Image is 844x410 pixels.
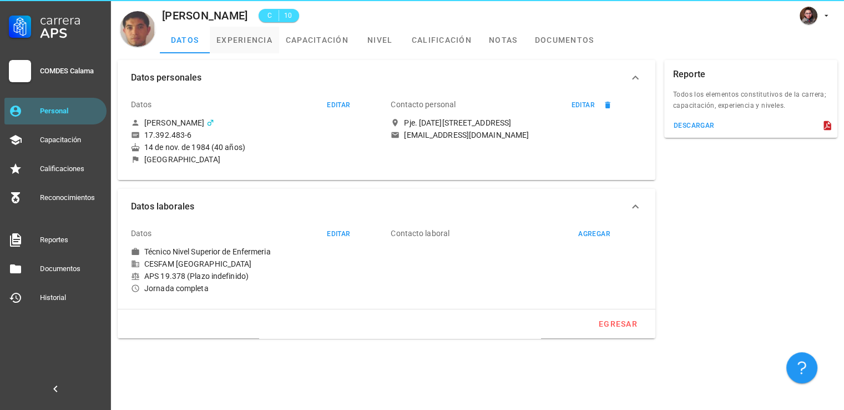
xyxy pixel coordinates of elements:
[210,27,279,53] a: experiencia
[40,164,102,173] div: Calificaciones
[664,89,837,118] div: Todos los elementos constitutivos de la carrera; capacitación, experiencia y niveles.
[120,11,155,47] div: avatar
[4,98,107,124] a: Personal
[4,284,107,311] a: Historial
[391,91,456,118] div: Contacto personal
[404,118,511,128] div: Pje. [DATE][STREET_ADDRESS]
[40,27,102,40] div: APS
[326,101,350,109] div: editar
[478,27,528,53] a: notas
[40,107,102,116] div: Personal
[284,10,292,21] span: 10
[528,27,601,53] a: documentos
[40,236,102,244] div: Reportes
[40,67,102,76] div: COMDES Calama
[405,27,478,53] a: calificación
[391,220,449,247] div: Contacto laboral
[131,271,382,281] div: APS 19.378 (Plazo indefinido)
[598,319,638,328] div: egresar
[144,130,191,140] div: 17.392.483-6
[118,189,655,224] button: Datos laborales
[131,220,152,247] div: Datos
[4,127,107,153] a: Capacitación
[131,70,629,86] span: Datos personales
[265,10,274,21] span: C
[404,130,529,140] div: [EMAIL_ADDRESS][DOMAIN_NAME]
[391,130,641,140] a: [EMAIL_ADDRESS][DOMAIN_NAME]
[162,9,247,22] div: [PERSON_NAME]
[321,228,355,239] button: editar
[570,101,594,109] div: editar
[4,156,107,182] a: Calificaciones
[594,314,642,334] button: egresar
[40,293,102,302] div: Historial
[566,99,600,111] button: editar
[673,122,715,129] div: descargar
[131,283,382,293] div: Jornada completa
[279,27,355,53] a: capacitación
[321,99,355,111] button: editar
[40,13,102,27] div: Carrera
[673,60,705,89] div: Reporte
[40,193,102,202] div: Reconocimientos
[160,27,210,53] a: datos
[131,91,152,118] div: Datos
[131,199,629,214] span: Datos laborales
[118,60,655,96] button: Datos personales
[40,264,102,273] div: Documentos
[4,256,107,282] a: Documentos
[4,227,107,253] a: Reportes
[800,7,817,24] div: avatar
[573,228,615,239] button: agregar
[4,184,107,211] a: Reconocimientos
[578,230,610,238] div: agregar
[40,136,102,144] div: Capacitación
[391,118,641,128] a: Pje. [DATE][STREET_ADDRESS]
[669,118,719,133] button: descargar
[355,27,405,53] a: nivel
[131,142,382,152] div: 14 de nov. de 1984 (40 años)
[144,118,204,128] div: [PERSON_NAME]
[131,259,382,269] div: CESFAM [GEOGRAPHIC_DATA]
[326,230,350,238] div: editar
[144,247,271,257] div: Técnico Nivel Superior de Enfermeria
[144,154,220,164] div: [GEOGRAPHIC_DATA]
